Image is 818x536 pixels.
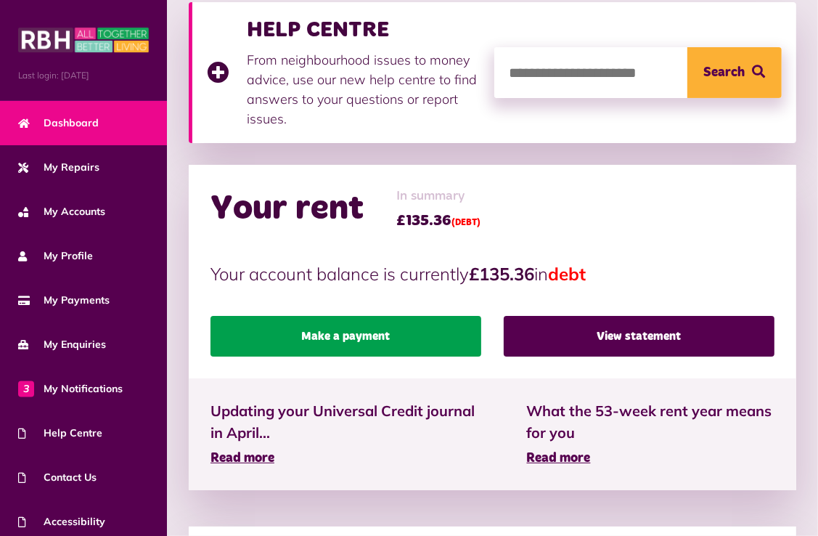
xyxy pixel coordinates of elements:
[210,400,483,468] a: Updating your Universal Credit journal in April... Read more
[18,381,34,397] span: 3
[527,400,774,444] span: What the 53-week rent year means for you
[247,17,480,43] h3: HELP CENTRE
[504,316,774,357] a: View statement
[210,400,483,444] span: Updating your Universal Credit journal in April...
[18,381,123,397] span: My Notifications
[18,25,149,54] img: MyRBH
[18,204,105,219] span: My Accounts
[210,261,774,287] p: Your account balance is currently in
[704,47,745,98] span: Search
[18,248,93,264] span: My Profile
[210,452,274,465] span: Read more
[18,160,99,175] span: My Repairs
[527,452,591,465] span: Read more
[396,210,480,232] span: £135.36
[469,263,534,285] strong: £135.36
[18,69,149,82] span: Last login: [DATE]
[396,187,480,206] span: In summary
[18,293,110,308] span: My Payments
[18,426,102,441] span: Help Centre
[18,115,99,131] span: Dashboard
[247,50,480,129] p: From neighbourhood issues to money advice, use our new help centre to find answers to your questi...
[210,188,364,230] h2: Your rent
[18,514,105,529] span: Accessibility
[18,470,97,485] span: Contact Us
[687,47,782,98] button: Search
[451,219,480,227] span: (DEBT)
[527,400,774,468] a: What the 53-week rent year means for you Read more
[18,337,106,352] span: My Enquiries
[548,263,586,285] span: debt
[210,316,481,357] a: Make a payment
